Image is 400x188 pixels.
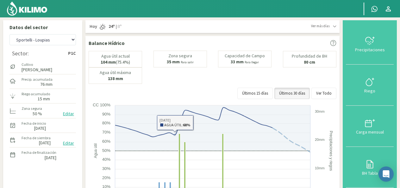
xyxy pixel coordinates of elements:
b: 80 cm [304,59,315,65]
label: Fecha de siembra [22,135,51,141]
div: Riego [348,89,392,93]
div: Carga mensual [348,130,392,134]
button: Últimos 30 días [274,88,310,99]
text: 70% [102,130,110,135]
div: Precipitaciones [348,47,392,52]
span: Hoy [89,23,97,30]
label: 76 mm [40,82,53,86]
label: Riego acumulado [22,91,50,97]
strong: 24º [109,23,115,29]
p: Zona segura [168,53,192,58]
div: Open Intercom Messenger [378,166,394,182]
text: 40% [102,157,110,162]
text: CC 100% [93,103,110,107]
p: Agua útil actual [101,54,130,59]
text: Agua útil [93,143,98,158]
text: 10mm [315,166,325,170]
text: 60% [102,139,110,144]
button: BH Tabla [346,147,394,188]
label: 15 mm [38,97,50,101]
span: Ver más días [311,23,330,29]
p: Profundidad de BH [292,54,327,59]
b: 138 mm [108,76,123,81]
button: Riego [346,65,394,106]
label: [DATE] [39,141,51,145]
text: 20% [102,175,110,180]
label: Cultivo [22,62,52,67]
b: 35 mm [167,59,180,65]
div: BH Tabla [348,171,392,175]
text: 30mm [315,110,325,113]
label: Precip. acumulada [22,77,53,82]
label: Zona segura [22,106,42,111]
img: Kilimo [6,1,48,16]
button: Editar [61,140,76,147]
label: [DATE] [45,156,56,160]
div: Sector: [12,50,29,57]
label: Fecha de finalización [22,150,56,155]
label: [PERSON_NAME] [22,68,52,72]
p: (75.4%) [101,60,130,65]
button: Editar [61,110,76,117]
p: Datos del sector [9,23,76,31]
button: Últimos 15 días [237,88,273,99]
button: Precipitaciones [346,23,394,65]
text: 50% [102,148,110,153]
b: 104 mm [101,59,116,65]
small: Para salir [181,60,194,64]
label: 50 % [33,112,42,116]
p: Balance Hídrico [89,39,125,47]
text: Precipitaciones y riegos [329,131,333,171]
span: | [116,23,117,30]
text: 30% [102,166,110,171]
label: Fecha de inicio [22,121,46,126]
text: 80% [102,121,110,125]
small: Para llegar [245,60,259,64]
text: 20mm [315,138,325,141]
span: 8º [117,23,122,30]
p: Capacidad de Campo [225,53,265,58]
b: 33 mm [231,59,244,65]
button: Ver Todo [311,88,336,99]
label: [DATE] [34,126,46,130]
strong: P1C [68,50,76,57]
button: Carga mensual [346,106,394,147]
p: Agua útil máxima [100,70,131,75]
text: 90% [102,112,110,116]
